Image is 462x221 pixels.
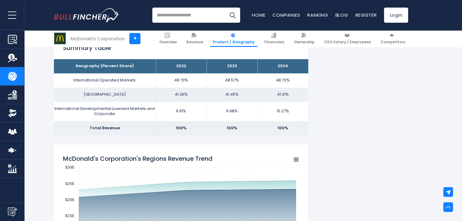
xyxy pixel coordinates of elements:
td: 9.98% [206,102,257,121]
a: Ownership [291,30,317,47]
a: Competitors [378,30,408,47]
div: McDonald's Corporation [71,35,125,42]
span: Overview [159,40,177,45]
span: Competitors [381,40,405,45]
span: Product / Geography [213,40,255,45]
td: 100% [156,121,206,135]
a: Login [384,8,408,23]
td: International Operated Markets [54,73,156,87]
a: Register [355,12,377,18]
th: 2024 [257,59,308,73]
td: 41.01% [257,87,308,102]
th: 2023 [206,59,257,73]
h2: Summary Table [63,43,299,52]
a: Product / Geography [210,30,257,47]
img: MCD logo [54,33,66,44]
a: CEO Salary / Employees [322,30,374,47]
td: 100% [257,121,308,135]
a: Blog [335,12,348,18]
span: Financials [264,40,284,45]
text: $25B [65,181,74,186]
a: Ranking [307,12,328,18]
td: 41.45% [206,87,257,102]
text: $30B [65,165,74,170]
a: Overview [157,30,180,47]
td: International Developmental Licensed Markets and Corporate [54,102,156,121]
td: 48.73% [156,73,206,87]
a: Companies [272,12,300,18]
a: + [129,33,140,44]
img: Ownership [8,109,17,118]
button: Search [225,8,240,23]
a: Revenue [184,30,206,47]
a: Home [252,12,265,18]
text: $15B [65,213,74,218]
a: Financials [262,30,287,47]
span: CEO Salary / Employees [324,40,371,45]
td: 10.27% [257,102,308,121]
text: $20B [65,197,74,202]
span: Revenue [186,40,203,45]
th: 2022 [156,59,206,73]
img: Bullfincher logo [54,8,119,22]
td: 48.72% [257,73,308,87]
td: 41.36% [156,87,206,102]
td: [GEOGRAPHIC_DATA] [54,87,156,102]
span: Ownership [294,40,315,45]
td: 48.57% [206,73,257,87]
a: Go to homepage [54,8,119,22]
td: 9.91% [156,102,206,121]
td: Total Revenue [54,121,156,135]
td: 100% [206,121,257,135]
tspan: McDonald's Corporation's Regions Revenue Trend [63,154,213,163]
th: Geography (Percent Share) [54,59,156,73]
